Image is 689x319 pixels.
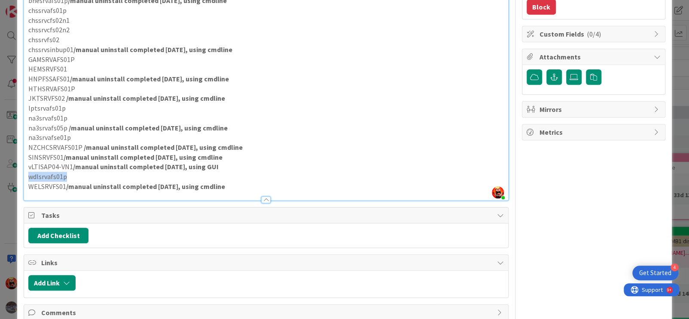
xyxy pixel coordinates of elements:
button: Add Link [28,275,76,291]
div: Open Get Started checklist, remaining modules: 4 [632,266,678,280]
p: chssrvfs02 [28,35,504,45]
p: lptsrvafs01p [28,103,504,113]
span: Metrics [540,127,649,137]
p: HEMSRVFS01 [28,64,504,74]
strong: /manual uninstall completed [DATE], using GUI [73,162,219,171]
span: Links [41,257,493,268]
p: chssrvsinbup01 [28,45,504,55]
p: JKTSRVFS02 [28,93,504,103]
span: Custom Fields [540,29,649,39]
span: Attachments [540,52,649,62]
p: HNPFSSAFS01 [28,74,504,84]
p: vLTISAP04-VN1 [28,162,504,172]
p: na3srvafs01p [28,113,504,123]
div: 4 [671,263,678,271]
div: Get Started [639,269,671,277]
div: 9+ [43,3,48,10]
p: na3srvafs05p [28,123,504,133]
p: WELSRVFS01 [28,182,504,192]
span: Support [18,1,39,12]
span: Mirrors [540,104,649,115]
span: Tasks [41,210,493,220]
p: GAMSRVAFS01P [28,55,504,65]
p: chssrvcfs02n2 [28,25,504,35]
strong: /manual uninstall completed [DATE], using cmdline [70,74,229,83]
strong: /manual uninstall completed [DATE], using cmdline [66,182,225,191]
p: wdlsrvafs01p [28,172,504,182]
img: RgTeOc3I8ELJmhTdjS0YQeX5emZJLXRn.jpg [492,186,504,198]
p: chssrvcfs02n1 [28,15,504,25]
strong: /manual uninstall completed [DATE], using cmdline [84,143,243,152]
p: SINSRVFS01 [28,152,504,162]
span: Comments [41,307,493,318]
strong: /manual uninstall completed [DATE], using cmdline [69,124,228,132]
strong: /manual uninstall completed [DATE], using cmdline [73,45,232,54]
button: Add Checklist [28,228,88,243]
p: na3srvafse01p [28,133,504,142]
p: HTHSRVAFS01P [28,84,504,94]
p: NZCHCSRVAFS01P [28,142,504,152]
span: ( 0/4 ) [587,30,601,38]
p: chssrvafs01p [28,6,504,15]
strong: /manual uninstall completed [DATE], using cmdline [66,94,225,102]
strong: /manual uninstall completed [DATE], using cmdline [64,153,223,161]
